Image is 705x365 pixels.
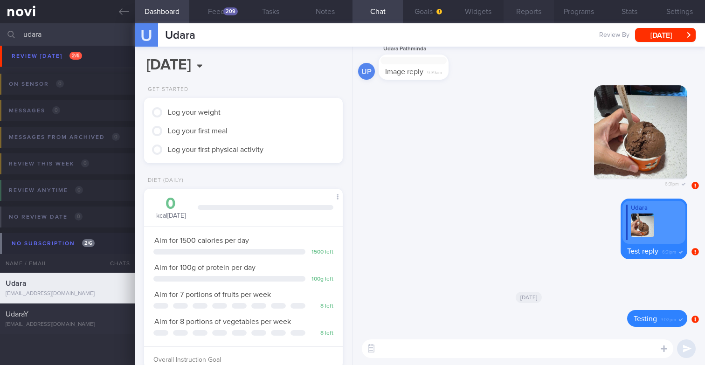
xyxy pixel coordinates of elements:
div: UP [358,63,375,80]
div: No subscription [9,237,97,250]
div: Review anytime [7,184,85,197]
div: 8 left [310,330,333,337]
span: Overall Instruction Goal [153,357,221,363]
span: Test reply [627,248,658,255]
span: Review By [599,31,629,40]
span: Aim for 1500 calories per day [154,237,249,244]
span: 9:39am [427,67,442,76]
span: Testing [634,315,657,323]
span: 0 [52,106,60,114]
span: UdaraY [6,44,28,52]
div: 209 [223,7,238,15]
span: 0 [56,80,64,88]
div: Messages [7,104,62,117]
span: 6:31pm [665,179,679,187]
span: 2 / 6 [82,239,95,247]
span: UdaraY [6,310,28,318]
div: Udara Pathminda [379,43,477,55]
div: kcal [DATE] [153,196,188,220]
div: 0 [153,196,188,212]
div: Get Started [144,86,188,93]
div: [EMAIL_ADDRESS][DOMAIN_NAME] [6,321,129,328]
span: [DATE] [516,292,542,303]
span: Aim for 7 portions of fruits per week [154,291,271,298]
img: Photo by Udara [594,85,687,179]
div: No review date [7,211,85,223]
img: Replying to photo by Udara [631,213,654,237]
span: Image reply [385,68,423,76]
span: Aim for 100g of protein per day [154,264,256,271]
span: 0 [75,186,83,194]
button: [DATE] [635,28,696,42]
span: 0 [75,213,83,220]
span: 0 [81,159,89,167]
span: 0 [112,133,120,141]
span: 6:31pm [662,247,676,255]
div: On sensor [7,78,66,90]
span: Udara [6,280,27,287]
div: 100 g left [310,276,333,283]
div: [EMAIL_ADDRESS][DOMAIN_NAME] [6,290,129,297]
div: 1500 left [310,249,333,256]
div: Messages from Archived [7,131,122,144]
div: Diet (Daily) [144,177,184,184]
div: [EMAIL_ADDRESS][DOMAIN_NAME] [6,55,129,62]
div: Review this week [7,158,91,170]
span: Udara [165,30,195,41]
div: Udara [626,205,682,212]
div: Chats [97,254,135,273]
span: 3:02pm [661,314,676,323]
span: Aim for 8 portions of vegetables per week [154,318,291,325]
div: 8 left [310,303,333,310]
div: U [129,18,164,54]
